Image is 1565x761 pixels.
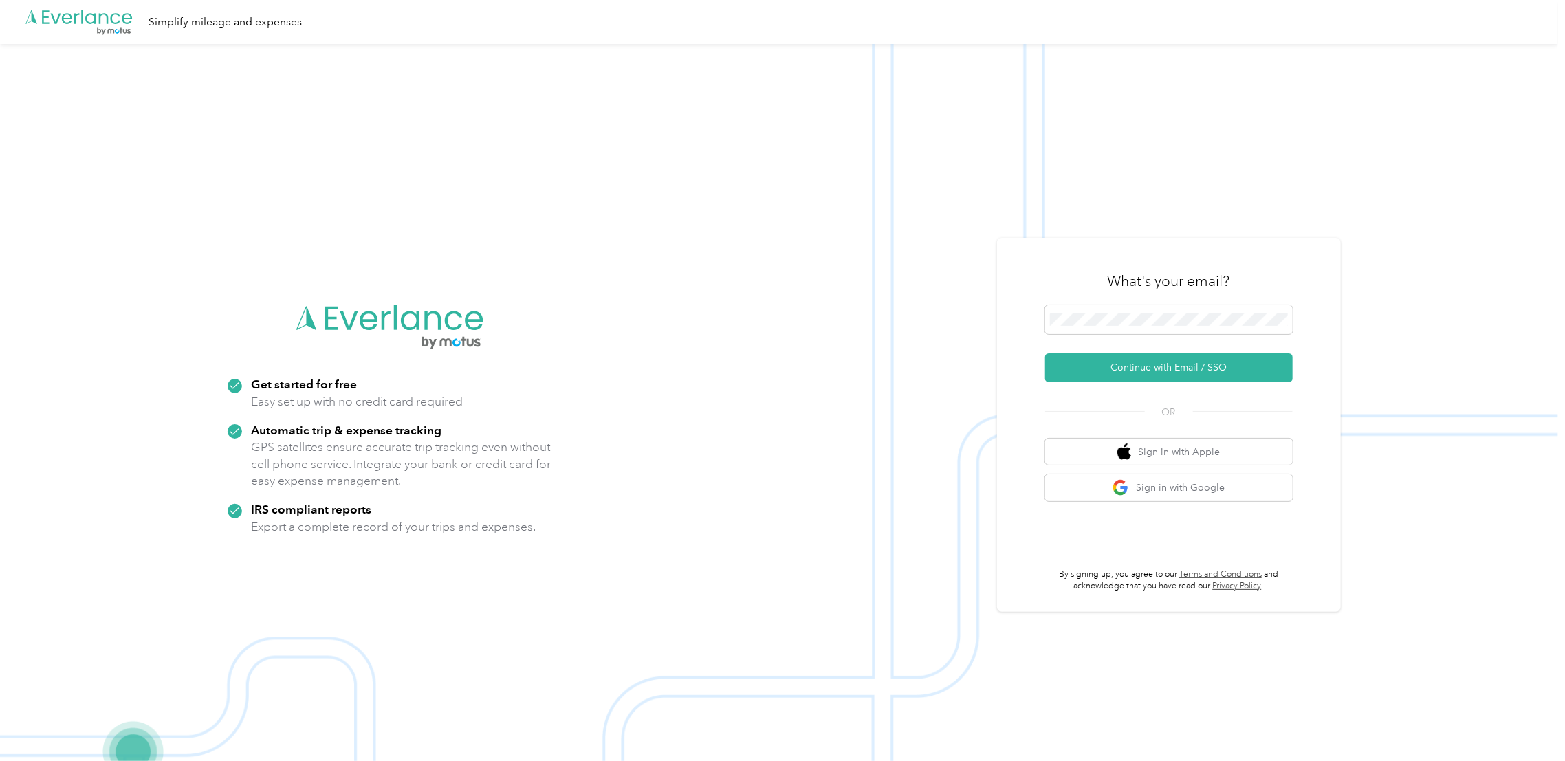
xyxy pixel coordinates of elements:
button: google logoSign in with Google [1045,474,1293,501]
p: By signing up, you agree to our and acknowledge that you have read our . [1045,569,1293,593]
button: Continue with Email / SSO [1045,353,1293,382]
img: apple logo [1117,443,1131,461]
a: Privacy Policy [1213,581,1262,591]
strong: Automatic trip & expense tracking [252,423,442,437]
img: google logo [1113,479,1130,496]
h3: What's your email? [1108,272,1230,291]
span: OR [1145,405,1193,419]
button: apple logoSign in with Apple [1045,439,1293,465]
p: Export a complete record of your trips and expenses. [252,518,536,536]
a: Terms and Conditions [1179,569,1262,580]
p: Easy set up with no credit card required [252,393,463,410]
p: GPS satellites ensure accurate trip tracking even without cell phone service. Integrate your bank... [252,439,552,489]
div: Simplify mileage and expenses [149,14,302,31]
strong: Get started for free [252,377,358,391]
strong: IRS compliant reports [252,502,372,516]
